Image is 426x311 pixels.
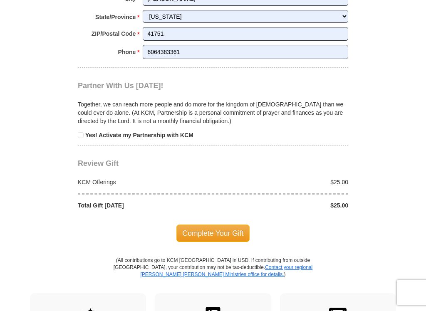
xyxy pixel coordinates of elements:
[118,47,136,58] strong: Phone
[74,202,213,210] div: Total Gift [DATE]
[78,101,348,126] p: Together, we can reach more people and do more for the kingdom of [DEMOGRAPHIC_DATA] than we coul...
[78,160,119,168] span: Review Gift
[213,178,353,187] div: $25.00
[113,257,313,294] p: (All contributions go to KCM [GEOGRAPHIC_DATA] in USD. If contributing from outside [GEOGRAPHIC_D...
[176,225,250,242] span: Complete Your Gift
[92,28,136,40] strong: ZIP/Postal Code
[213,202,353,210] div: $25.00
[78,82,163,90] span: Partner With Us [DATE]!
[74,178,213,187] div: KCM Offerings
[95,12,136,23] strong: State/Province
[85,132,193,139] strong: Yes! Activate my Partnership with KCM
